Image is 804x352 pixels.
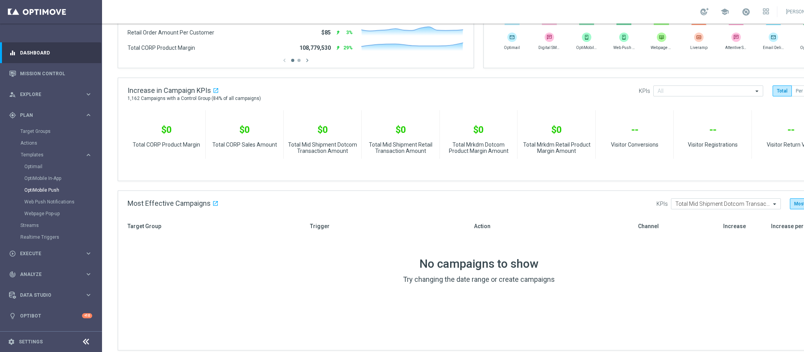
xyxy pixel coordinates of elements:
[85,91,92,98] i: keyboard_arrow_right
[9,112,16,119] i: gps_fixed
[9,313,93,319] button: lightbulb Optibot +10
[9,91,85,98] div: Explore
[20,305,82,326] a: Optibot
[9,91,16,98] i: person_search
[9,49,16,56] i: equalizer
[9,112,93,118] button: gps_fixed Plan keyboard_arrow_right
[24,210,82,217] a: Webpage Pop-up
[9,271,85,278] div: Analyze
[20,234,82,240] a: Realtime Triggers
[20,137,101,149] div: Actions
[20,222,82,229] a: Streams
[9,271,16,278] i: track_changes
[9,292,93,298] button: Data Studio keyboard_arrow_right
[20,125,101,137] div: Target Groups
[21,152,85,157] div: Templates
[20,63,92,84] a: Mission Control
[9,63,92,84] div: Mission Control
[9,250,85,257] div: Execute
[20,149,101,220] div: Templates
[20,152,93,158] button: Templates keyboard_arrow_right
[9,250,16,257] i: play_circle_outline
[24,184,101,196] div: OptiMobile Push
[20,113,85,118] span: Plan
[24,196,101,208] div: Web Push Notifications
[85,111,92,119] i: keyboard_arrow_right
[9,271,93,278] button: track_changes Analyze keyboard_arrow_right
[20,251,85,256] span: Execute
[85,151,92,159] i: keyboard_arrow_right
[24,199,82,205] a: Web Push Notifications
[9,250,93,257] button: play_circle_outline Execute keyboard_arrow_right
[85,291,92,299] i: keyboard_arrow_right
[20,272,85,277] span: Analyze
[85,270,92,278] i: keyboard_arrow_right
[24,163,82,170] a: Optimail
[24,175,82,181] a: OptiMobile In-App
[720,7,729,16] span: school
[85,250,92,257] i: keyboard_arrow_right
[9,91,93,98] button: person_search Explore keyboard_arrow_right
[82,313,92,318] div: +10
[24,208,101,220] div: Webpage Pop-up
[9,112,85,119] div: Plan
[20,231,101,243] div: Realtime Triggers
[20,220,101,231] div: Streams
[21,152,77,157] span: Templates
[19,339,43,344] a: Settings
[9,42,92,63] div: Dashboard
[20,42,92,63] a: Dashboard
[20,128,82,134] a: Target Groups
[9,305,92,326] div: Optibot
[24,187,82,193] a: OptiMobile Push
[9,71,93,77] button: Mission Control
[9,312,16,319] i: lightbulb
[9,50,93,56] button: equalizer Dashboard
[24,161,101,172] div: Optimail
[20,293,85,298] span: Data Studio
[20,140,82,146] a: Actions
[20,92,85,97] span: Explore
[24,172,101,184] div: OptiMobile In-App
[8,338,15,345] i: settings
[9,292,85,299] div: Data Studio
